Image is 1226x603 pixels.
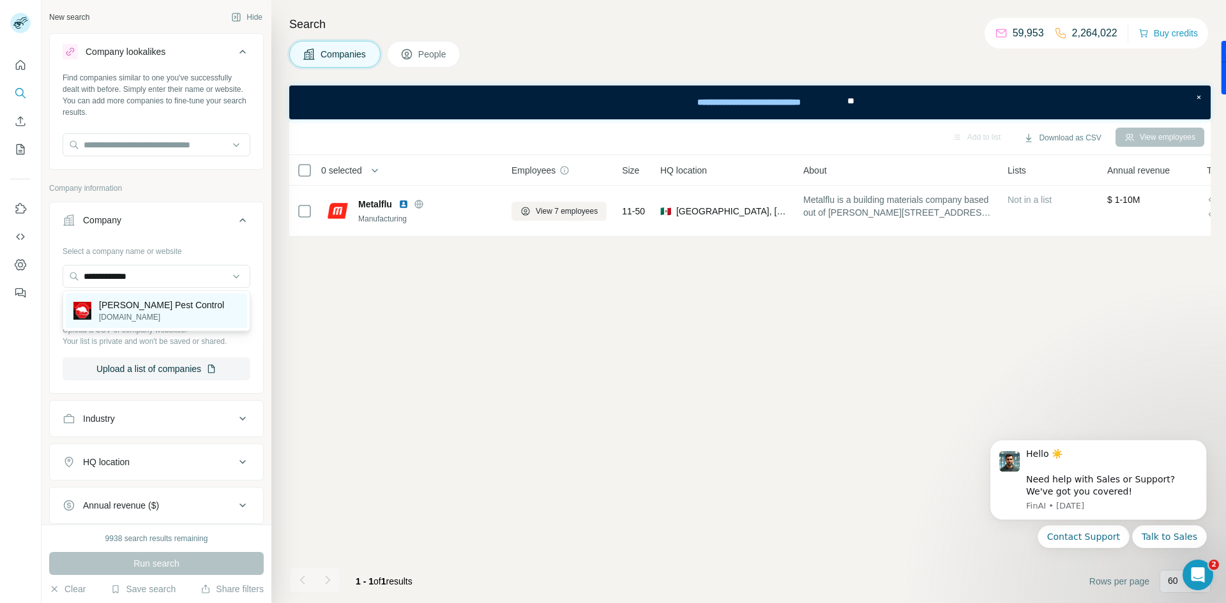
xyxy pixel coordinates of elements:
[49,182,264,194] p: Company information
[99,299,224,311] p: [PERSON_NAME] Pest Control
[374,576,381,586] span: of
[10,82,31,105] button: Search
[86,45,165,58] div: Company lookalikes
[511,164,556,177] span: Employees
[201,583,264,595] button: Share filters
[83,499,159,512] div: Annual revenue ($)
[1183,560,1213,590] iframe: Intercom live chat
[99,311,224,323] p: [DOMAIN_NAME]
[10,225,31,248] button: Use Surfe API
[1015,128,1110,147] button: Download as CSV
[418,48,448,61] span: People
[83,412,115,425] div: Industry
[660,205,671,218] span: 🇲🇽
[63,336,250,347] p: Your list is private and won't be saved or shared.
[1107,164,1170,177] span: Annual revenue
[321,48,367,61] span: Companies
[1072,26,1117,41] p: 2,264,022
[289,86,1211,119] iframe: Banner
[10,138,31,161] button: My lists
[1013,26,1044,41] p: 59,953
[49,583,86,595] button: Clear
[328,203,348,219] img: Logo of Metalflu
[803,193,992,219] span: Metalflu is a building materials company based out of [PERSON_NAME][STREET_ADDRESS][PERSON_NAME].
[803,164,827,177] span: About
[358,213,496,225] div: Manufacturing
[50,36,263,72] button: Company lookalikes
[622,164,639,177] span: Size
[10,54,31,77] button: Quick start
[356,576,374,586] span: 1 - 1
[10,110,31,133] button: Enrich CSV
[511,202,607,221] button: View 7 employees
[358,198,392,211] span: Metalflu
[83,456,130,468] div: HQ location
[63,72,250,118] div: Find companies similar to one you've successfully dealt with before. Simply enter their name or w...
[50,403,263,434] button: Industry
[63,241,250,257] div: Select a company name or website
[49,11,89,23] div: New search
[50,447,263,477] button: HQ location
[50,490,263,521] button: Annual revenue ($)
[222,8,271,27] button: Hide
[63,357,250,380] button: Upload a list of companies
[1139,24,1198,42] button: Buy credits
[381,576,386,586] span: 1
[1008,164,1026,177] span: Lists
[10,281,31,304] button: Feedback
[105,533,208,544] div: 9938 search results remaining
[676,205,788,218] span: [GEOGRAPHIC_DATA], [GEOGRAPHIC_DATA]
[10,197,31,220] button: Use Surfe on LinkedIn
[289,15,1211,33] h4: Search
[10,253,31,276] button: Dashboard
[1209,560,1219,570] span: 2
[536,205,598,217] span: View 7 employees
[321,164,362,177] span: 0 selected
[356,576,412,586] span: results
[622,205,645,218] span: 11-50
[660,164,707,177] span: HQ location
[110,583,176,595] button: Save search
[50,205,263,241] button: Company
[73,302,91,320] img: LaJaunie's Pest Control
[1107,195,1140,205] span: $ 1-10M
[1008,195,1052,205] span: Not in a list
[398,199,409,209] img: LinkedIn logo
[971,424,1226,597] iframe: Intercom notifications message
[83,214,121,227] div: Company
